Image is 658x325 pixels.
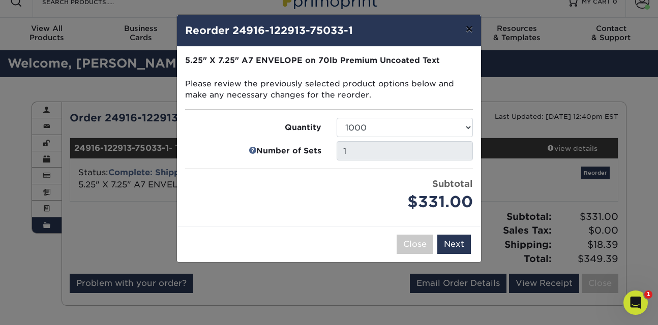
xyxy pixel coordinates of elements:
[256,145,321,157] strong: Number of Sets
[458,15,481,43] button: ×
[397,235,433,254] button: Close
[623,290,648,315] iframe: Intercom live chat
[432,178,473,189] strong: Subtotal
[285,122,321,134] strong: Quantity
[437,235,471,254] button: Next
[644,290,652,299] span: 1
[185,23,473,38] h4: Reorder 24916-122913-75033-1
[337,190,473,214] div: $331.00
[185,55,440,65] strong: 5.25" X 7.25" A7 ENVELOPE on 70lb Premium Uncoated Text
[185,55,473,101] p: Please review the previously selected product options below and make any necessary changes for th...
